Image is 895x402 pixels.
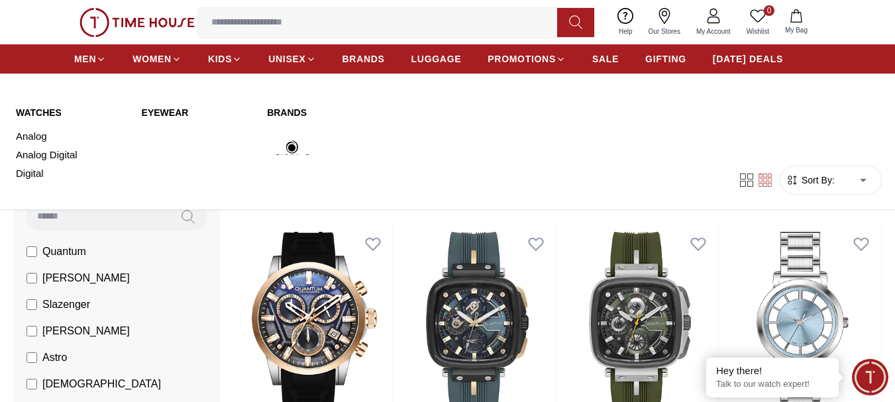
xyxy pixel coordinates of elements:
input: Slazenger [26,299,37,310]
input: Quantum [26,246,37,257]
span: Help [613,26,638,36]
a: 0Wishlist [739,5,777,39]
img: Astro [267,127,318,178]
span: My Bag [780,25,813,35]
a: Our Stores [641,5,688,39]
span: 0 [764,5,774,16]
a: KIDS [208,47,242,71]
a: Analog [16,127,126,146]
input: Astro [26,352,37,363]
span: SALE [592,52,619,66]
span: WOMEN [132,52,172,66]
a: SALE [592,47,619,71]
span: [PERSON_NAME] [42,270,130,286]
img: ... [79,8,195,37]
a: LUGGAGE [411,47,462,71]
a: UNISEX [268,47,315,71]
span: PROMOTIONS [488,52,556,66]
a: WATCHES [16,106,126,119]
button: Sort By: [786,174,835,187]
span: My Account [691,26,736,36]
a: GIFTING [645,47,686,71]
span: MEN [74,52,96,66]
a: Eyewear [142,106,252,119]
span: BRANDS [342,52,385,66]
div: Hey there! [716,364,829,377]
input: [PERSON_NAME] [26,326,37,336]
span: Quantum [42,244,86,260]
a: MEN [74,47,106,71]
button: My Bag [777,7,816,38]
a: Help [611,5,641,39]
span: [PERSON_NAME] [42,323,130,339]
span: GIFTING [645,52,686,66]
span: Sort By: [799,174,835,187]
p: Talk to our watch expert! [716,379,829,390]
a: Digital [16,164,126,183]
span: [DEMOGRAPHIC_DATA] [42,376,161,392]
span: [DATE] DEALS [713,52,783,66]
a: BRANDS [342,47,385,71]
span: KIDS [208,52,232,66]
a: Analog Digital [16,146,126,164]
input: [DEMOGRAPHIC_DATA] [26,379,37,389]
span: UNISEX [268,52,305,66]
span: Our Stores [643,26,686,36]
a: PROMOTIONS [488,47,566,71]
a: Brands [267,106,502,119]
span: Wishlist [741,26,774,36]
a: [DATE] DEALS [713,47,783,71]
a: WOMEN [132,47,182,71]
span: Astro [42,350,67,366]
span: Slazenger [42,297,90,313]
input: [PERSON_NAME] [26,273,37,283]
span: LUGGAGE [411,52,462,66]
div: Chat Widget [852,359,888,395]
